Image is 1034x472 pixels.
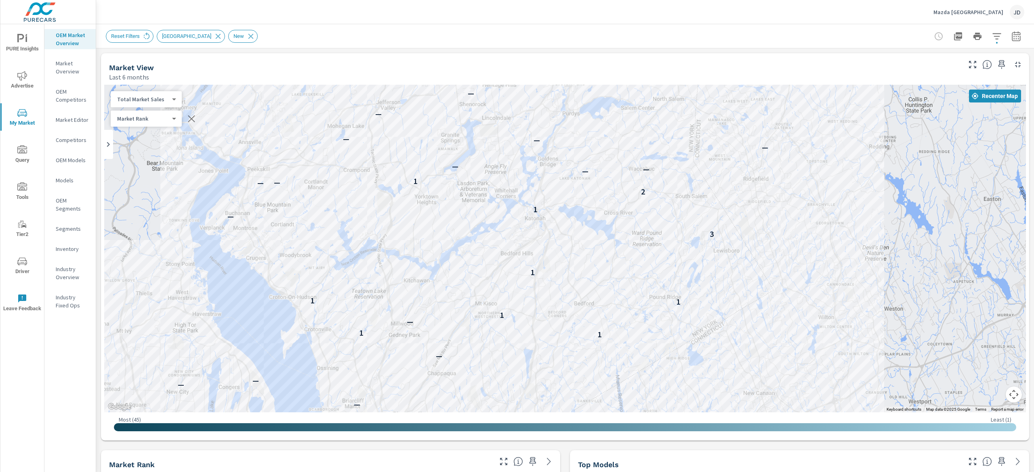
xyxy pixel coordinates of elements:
[44,223,96,235] div: Segments
[109,460,155,469] h5: Market Rank
[407,317,413,326] p: —
[3,257,42,276] span: Driver
[966,58,979,71] button: Make Fullscreen
[117,115,169,122] p: Market Rank
[3,34,42,54] span: PURE Insights
[44,154,96,166] div: OEM Models
[0,24,44,321] div: nav menu
[44,134,96,146] div: Competitors
[56,31,89,47] p: OEM Market Overview
[668,410,675,420] p: —
[436,351,442,361] p: —
[157,30,225,43] div: [GEOGRAPHIC_DATA]
[56,196,89,213] p: OEM Segments
[982,457,992,466] span: Find the biggest opportunities within your model lineup nationwide. [Source: Market registration ...
[117,96,169,103] p: Total Market Sales
[119,416,141,423] p: Most ( 45 )
[641,187,645,196] p: 2
[111,115,175,123] div: Total Market Sales
[44,114,96,126] div: Market Editor
[56,245,89,253] p: Inventory
[44,86,96,106] div: OEM Competitors
[44,174,96,186] div: Models
[44,29,96,49] div: OEM Market Overview
[1006,386,1022,403] button: Map camera controls
[1011,455,1024,468] a: See more details in report
[178,380,184,389] p: —
[3,71,42,91] span: Advertise
[995,58,1008,71] span: Save this to your personalized report
[343,134,349,144] p: —
[710,229,714,239] p: 3
[109,63,154,72] h5: Market View
[975,407,986,411] a: Terms (opens in new tab)
[995,455,1008,468] span: Save this to your personalized report
[991,416,1011,423] p: Least ( 1 )
[354,399,360,409] p: —
[452,161,458,171] p: —
[44,243,96,255] div: Inventory
[56,59,89,75] p: Market Overview
[252,376,259,385] p: —
[44,291,96,311] div: Industry Fixed Ops
[44,194,96,215] div: OEM Segments
[3,219,42,239] span: Tier2
[3,108,42,128] span: My Market
[513,457,523,466] span: Market Rank shows you how you rank, in terms of sales, to other dealerships in your market. “Mark...
[534,135,540,145] p: —
[598,330,602,339] p: 1
[982,60,992,69] span: Find the biggest opportunities in your market for your inventory. Understand by postal code where...
[497,455,510,468] button: Make Fullscreen
[359,328,364,338] p: 1
[526,455,539,468] span: Save this to your personalized report
[468,88,474,98] p: —
[933,8,1003,16] p: Mazda [GEOGRAPHIC_DATA]
[500,310,504,320] p: 1
[56,88,89,104] p: OEM Competitors
[3,182,42,202] span: Tools
[966,455,979,468] button: Make Fullscreen
[578,460,619,469] h5: Top Models
[56,156,89,164] p: OEM Models
[643,164,649,174] p: —
[157,33,216,39] span: [GEOGRAPHIC_DATA]
[991,407,1023,411] a: Report a map error
[44,57,96,77] div: Market Overview
[531,267,535,277] p: 1
[1010,5,1024,19] div: JD
[534,205,538,214] p: 1
[3,145,42,165] span: Query
[229,33,249,39] span: New
[228,30,258,43] div: New
[950,28,966,44] button: "Export Report to PDF"
[677,297,681,307] p: 1
[414,176,418,186] p: 1
[1008,28,1024,44] button: Select Date Range
[56,293,89,309] p: Industry Fixed Ops
[926,407,970,411] span: Map data ©2025 Google
[56,265,89,281] p: Industry Overview
[44,263,96,283] div: Industry Overview
[375,109,382,119] p: —
[106,402,133,412] img: Google
[542,455,555,468] a: See more details in report
[969,28,986,44] button: Print Report
[274,178,280,187] p: —
[106,402,133,412] a: Open this area in Google Maps (opens a new window)
[969,90,1021,102] button: Recenter Map
[56,225,89,233] p: Segments
[972,92,1018,100] span: Recenter Map
[227,211,234,221] p: —
[111,96,175,103] div: Total Market Sales
[989,28,1005,44] button: Apply Filters
[56,136,89,144] p: Competitors
[887,407,921,412] button: Keyboard shortcuts
[311,296,315,305] p: 1
[56,116,89,124] p: Market Editor
[106,33,145,39] span: Reset Filters
[762,142,768,152] p: —
[106,30,153,43] div: Reset Filters
[582,166,588,176] p: —
[56,176,89,184] p: Models
[3,294,42,313] span: Leave Feedback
